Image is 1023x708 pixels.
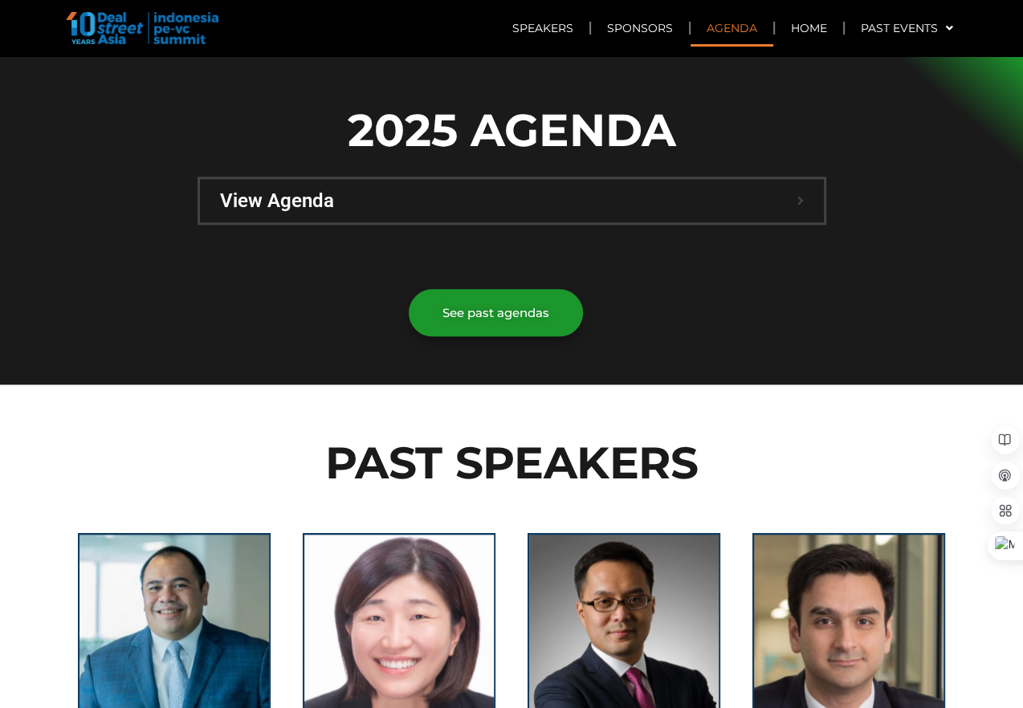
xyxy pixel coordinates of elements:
a: See past agendas [409,289,583,336]
p: 2025 AGENDA [198,96,826,164]
h2: PAST SPEAKERS [62,441,961,485]
span: See past agendas [442,307,549,319]
a: Agenda [691,10,773,47]
span: View Agenda [220,191,797,210]
a: Past Events [845,10,969,47]
a: Speakers [496,10,589,47]
a: Sponsors [591,10,689,47]
a: Home [775,10,843,47]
